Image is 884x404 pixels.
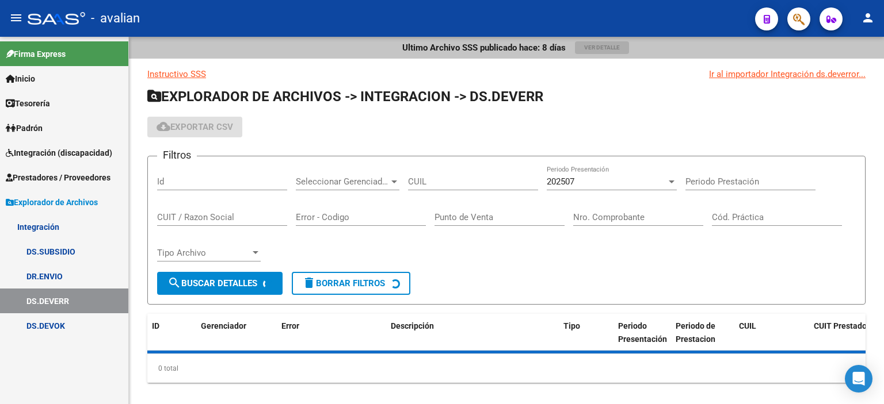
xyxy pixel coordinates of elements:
[6,147,112,159] span: Integración (discapacidad)
[157,120,170,133] mat-icon: cloud_download
[391,321,434,330] span: Descripción
[167,276,181,290] mat-icon: search
[157,272,283,295] button: Buscar Detalles
[201,321,246,330] span: Gerenciador
[6,171,110,184] span: Prestadores / Proveedores
[6,97,50,110] span: Tesorería
[157,122,233,132] span: Exportar CSV
[147,69,206,79] a: Instructivo SSS
[9,11,23,25] mat-icon: menu
[618,321,667,344] span: Periodo Presentación
[6,122,43,134] span: Padrón
[196,314,277,352] datatable-header-cell: Gerenciador
[559,314,614,352] datatable-header-cell: Tipo
[167,278,257,288] span: Buscar Detalles
[584,44,620,51] span: Ver Detalle
[147,354,866,383] div: 0 total
[277,314,386,352] datatable-header-cell: Error
[386,314,559,352] datatable-header-cell: Descripción
[709,68,866,80] div: Ir al importador Integración ds.deverror...
[6,196,98,209] span: Explorador de Archivos
[292,272,410,295] button: Borrar Filtros
[6,48,66,60] span: Firma Express
[547,176,574,187] span: 202507
[575,41,629,54] button: Ver Detalle
[302,276,316,290] mat-icon: delete
[734,314,809,352] datatable-header-cell: CUIL
[147,314,196,352] datatable-header-cell: ID
[739,321,756,330] span: CUIL
[6,72,35,85] span: Inicio
[671,314,734,352] datatable-header-cell: Periodo de Prestacion
[845,365,872,393] div: Open Intercom Messenger
[157,248,250,258] span: Tipo Archivo
[147,89,543,105] span: EXPLORADOR DE ARCHIVOS -> INTEGRACION -> DS.DEVERR
[91,6,140,31] span: - avalian
[563,321,580,330] span: Tipo
[147,117,242,137] button: Exportar CSV
[302,278,385,288] span: Borrar Filtros
[676,321,715,344] span: Periodo de Prestacion
[152,321,159,330] span: ID
[157,147,197,163] h3: Filtros
[614,314,671,352] datatable-header-cell: Periodo Presentación
[814,321,870,330] span: CUIT Prestador
[402,41,566,54] p: Ultimo Archivo SSS publicado hace: 8 días
[281,321,299,330] span: Error
[861,11,875,25] mat-icon: person
[296,176,389,187] span: Seleccionar Gerenciador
